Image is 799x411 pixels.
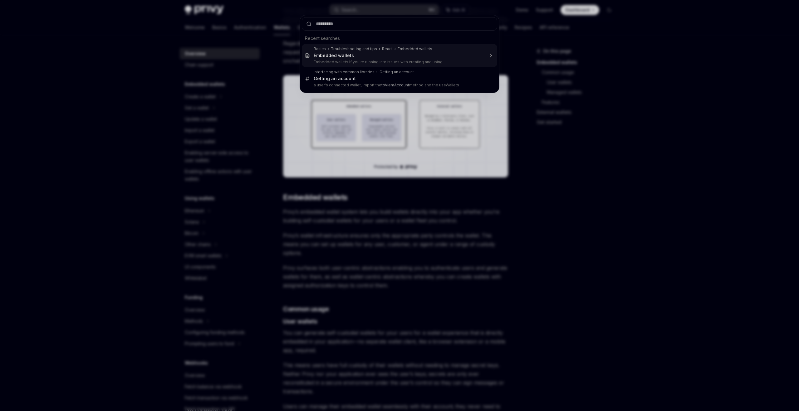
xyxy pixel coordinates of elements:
[314,70,375,75] div: Interfacing with common libraries
[382,46,393,51] div: React
[331,46,377,51] div: Troubleshooting and tips
[314,76,356,81] div: Getting an account
[380,70,414,75] div: Getting an account
[314,60,484,65] p: Embedded wallets If you're running into issues with creating and using
[314,53,354,58] div: allets
[314,46,326,51] div: Basics
[381,83,409,87] b: toViemAccount
[398,46,432,51] div: Embedded wallets
[305,35,340,41] span: Recent searches
[314,83,484,88] p: a user's connected wallet, import the method and the useWallets
[314,53,342,58] b: Embedded w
